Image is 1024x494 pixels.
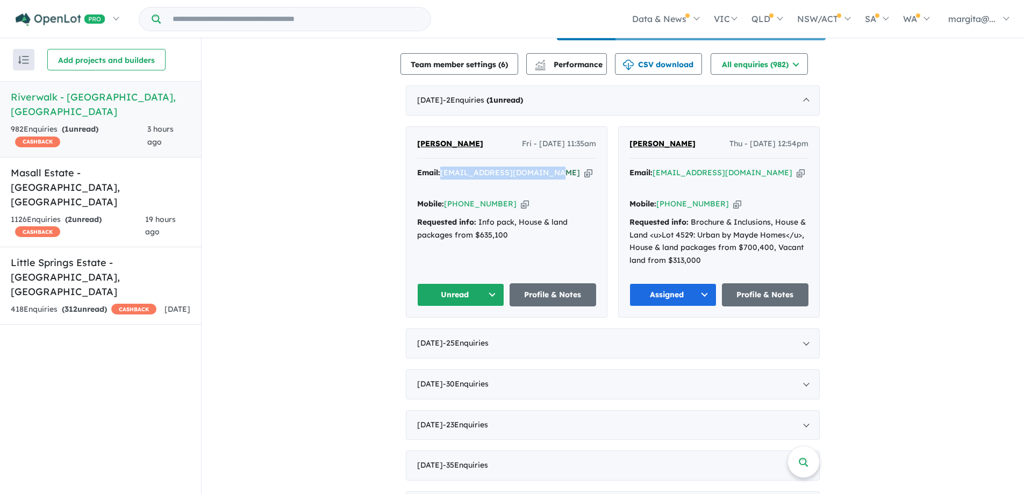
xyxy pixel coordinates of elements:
[443,460,488,470] span: - 35 Enquir ies
[417,217,476,227] strong: Requested info:
[417,216,596,242] div: Info pack, House & land packages from $635,100
[729,138,808,151] span: Thu - [DATE] 12:54pm
[521,198,529,210] button: Copy
[501,60,505,69] span: 6
[417,199,444,209] strong: Mobile:
[163,8,428,31] input: Try estate name, suburb, builder or developer
[145,214,176,237] span: 19 hours ago
[11,90,190,119] h5: Riverwalk - [GEOGRAPHIC_DATA] , [GEOGRAPHIC_DATA]
[486,95,523,105] strong: ( unread)
[406,328,820,359] div: [DATE]
[406,410,820,440] div: [DATE]
[406,450,820,481] div: [DATE]
[615,53,702,75] button: CSV download
[11,303,156,316] div: 418 Enquir ies
[722,283,809,306] a: Profile & Notes
[629,168,653,177] strong: Email:
[653,168,792,177] a: [EMAIL_ADDRESS][DOMAIN_NAME]
[15,226,60,237] span: CASHBACK
[11,213,145,239] div: 1126 Enquir ies
[65,214,102,224] strong: ( unread)
[443,420,488,429] span: - 23 Enquir ies
[629,283,717,306] button: Assigned
[62,304,107,314] strong: ( unread)
[62,124,98,134] strong: ( unread)
[417,168,440,177] strong: Email:
[440,168,580,177] a: [EMAIL_ADDRESS][DOMAIN_NAME]
[733,198,741,210] button: Copy
[629,199,656,209] strong: Mobile:
[711,53,808,75] button: All enquiries (982)
[164,304,190,314] span: [DATE]
[147,124,174,147] span: 3 hours ago
[417,283,504,306] button: Unread
[656,199,729,209] a: [PHONE_NUMBER]
[16,13,105,26] img: Openlot PRO Logo White
[11,123,147,149] div: 982 Enquir ies
[68,214,72,224] span: 2
[443,338,489,348] span: - 25 Enquir ies
[584,167,592,178] button: Copy
[535,60,545,66] img: line-chart.svg
[15,137,60,147] span: CASHBACK
[629,217,689,227] strong: Requested info:
[11,166,190,209] h5: Masall Estate - [GEOGRAPHIC_DATA] , [GEOGRAPHIC_DATA]
[629,216,808,267] div: Brochure & Inclusions, House & Land <u>Lot 4529: Urban by Mayde Homes</u>, House & land packages ...
[522,138,596,151] span: Fri - [DATE] 11:35am
[443,379,489,389] span: - 30 Enquir ies
[11,255,190,299] h5: Little Springs Estate - [GEOGRAPHIC_DATA] , [GEOGRAPHIC_DATA]
[65,124,69,134] span: 1
[510,283,597,306] a: Profile & Notes
[629,139,696,148] span: [PERSON_NAME]
[400,53,518,75] button: Team member settings (6)
[47,49,166,70] button: Add projects and builders
[444,199,517,209] a: [PHONE_NUMBER]
[65,304,77,314] span: 312
[536,60,603,69] span: Performance
[629,138,696,151] a: [PERSON_NAME]
[18,56,29,64] img: sort.svg
[948,13,996,24] span: margita@...
[417,138,483,151] a: [PERSON_NAME]
[526,53,607,75] button: Performance
[111,304,156,314] span: CASHBACK
[797,167,805,178] button: Copy
[489,95,493,105] span: 1
[406,85,820,116] div: [DATE]
[623,60,634,70] img: download icon
[535,63,546,70] img: bar-chart.svg
[417,139,483,148] span: [PERSON_NAME]
[443,95,523,105] span: - 2 Enquir ies
[406,369,820,399] div: [DATE]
